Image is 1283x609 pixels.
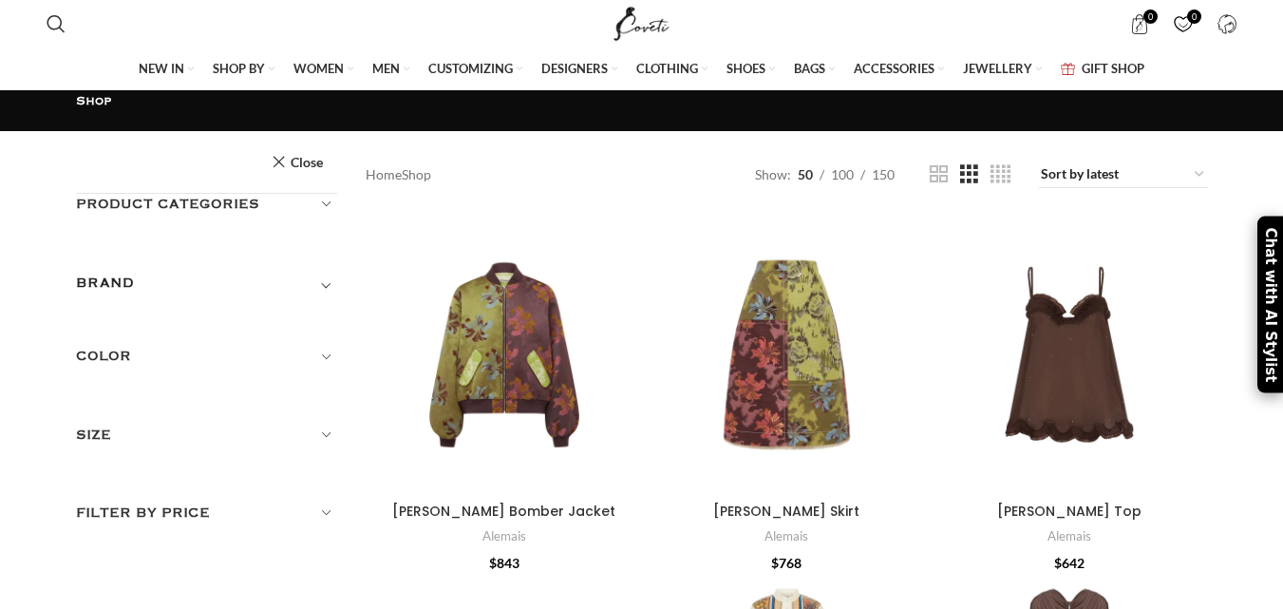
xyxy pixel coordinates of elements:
a: JEWELLERY [963,49,1042,89]
span: GIFT SHOP [1082,60,1144,77]
a: 0 [1120,5,1159,43]
span: ACCESSORIES [854,60,934,77]
a: MEN [372,49,409,89]
img: GiftBag [1061,63,1075,75]
nav: Breadcrumb [366,164,431,185]
a: Close [272,150,323,174]
span: 50 [798,166,813,182]
a: [PERSON_NAME] Top [997,502,1141,521]
span: Shop [402,164,431,185]
span: $ [1054,555,1062,571]
a: Grid view 4 [991,162,1010,186]
span: JEWELLERY [963,60,1032,77]
a: DESIGNERS [541,49,617,89]
div: Main navigation [37,49,1246,89]
h5: Size [76,425,338,446]
h5: Filter by price [76,503,338,523]
a: 150 [865,164,901,185]
div: My Wishlist [1163,5,1202,43]
span: $ [771,555,779,571]
bdi: 768 [771,555,802,571]
span: 100 [831,166,854,182]
a: Alemais [764,528,808,543]
h5: Color [76,346,338,367]
a: CLOTHING [636,49,708,89]
span: CLOTHING [636,60,698,77]
a: Grid view 3 [960,162,978,186]
a: BAGS [794,49,835,89]
span: SHOP BY [213,60,265,77]
span: SHOES [726,60,765,77]
div: Toggle filter [76,272,338,306]
a: WOMEN [293,49,353,89]
span: 0 [1143,10,1158,24]
a: Alemais [482,528,526,543]
span: DESIGNERS [541,60,608,77]
span: NEW IN [139,60,184,77]
bdi: 642 [1054,555,1085,571]
span: $ [489,555,497,571]
h5: Product categories [76,194,338,215]
a: Site logo [610,14,673,30]
a: [PERSON_NAME] Bomber Jacket [392,502,615,521]
span: 150 [872,166,895,182]
a: Home [366,164,402,185]
a: CUSTOMIZING [428,49,522,89]
a: Search [37,5,75,43]
a: Grid view 2 [930,162,948,186]
span: Show [755,164,791,185]
a: [PERSON_NAME] Skirt [713,502,859,521]
a: Alemais [1047,528,1091,543]
span: MEN [372,60,400,77]
a: GIFT SHOP [1061,49,1144,89]
bdi: 843 [489,555,519,571]
a: 50 [791,164,820,185]
a: SHOES [726,49,775,89]
a: 0 [1163,5,1202,43]
span: WOMEN [293,60,344,77]
h5: BRAND [76,273,135,294]
select: Shop order [1039,162,1208,188]
a: 100 [824,164,860,185]
a: SHOP BY [213,49,274,89]
h1: Shop [76,91,1208,111]
span: BAGS [794,60,825,77]
a: NEW IN [139,49,194,89]
a: ACCESSORIES [854,49,944,89]
span: CUSTOMIZING [428,60,513,77]
span: 0 [1187,10,1201,24]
